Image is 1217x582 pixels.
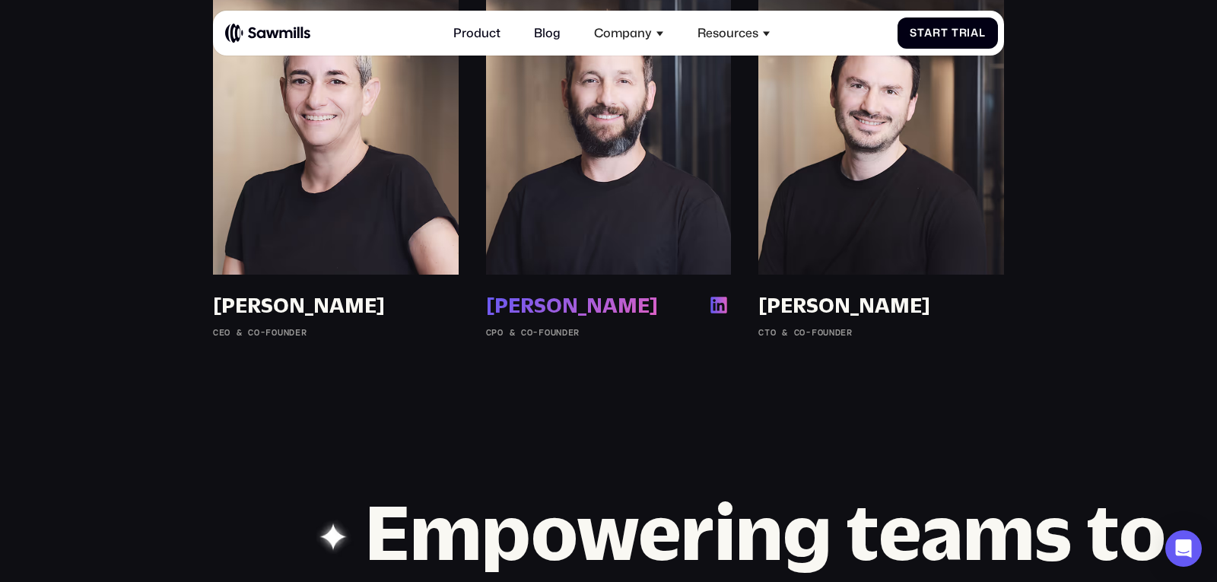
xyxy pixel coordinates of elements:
div: CTO & Co-Founder [758,327,1004,338]
div: Open Intercom Messenger [1165,530,1202,567]
span: r [959,27,968,40]
span: a [924,27,933,40]
span: S [910,27,917,40]
span: l [979,27,986,40]
div: [PERSON_NAME] [486,293,658,318]
span: i [967,27,971,40]
div: Company [585,17,673,49]
div: Resources [688,17,780,49]
div: Resources [697,26,758,40]
div: CEO & Co-Founder [213,327,459,338]
span: t [941,27,948,40]
span: a [971,27,979,40]
div: CPO & Co-Founder [486,327,732,338]
span: T [952,27,959,40]
a: Blog [525,17,570,49]
span: t [917,27,925,40]
span: r [933,27,941,40]
a: StartTrial [898,17,998,49]
a: Product [444,17,510,49]
div: Company [594,26,652,40]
